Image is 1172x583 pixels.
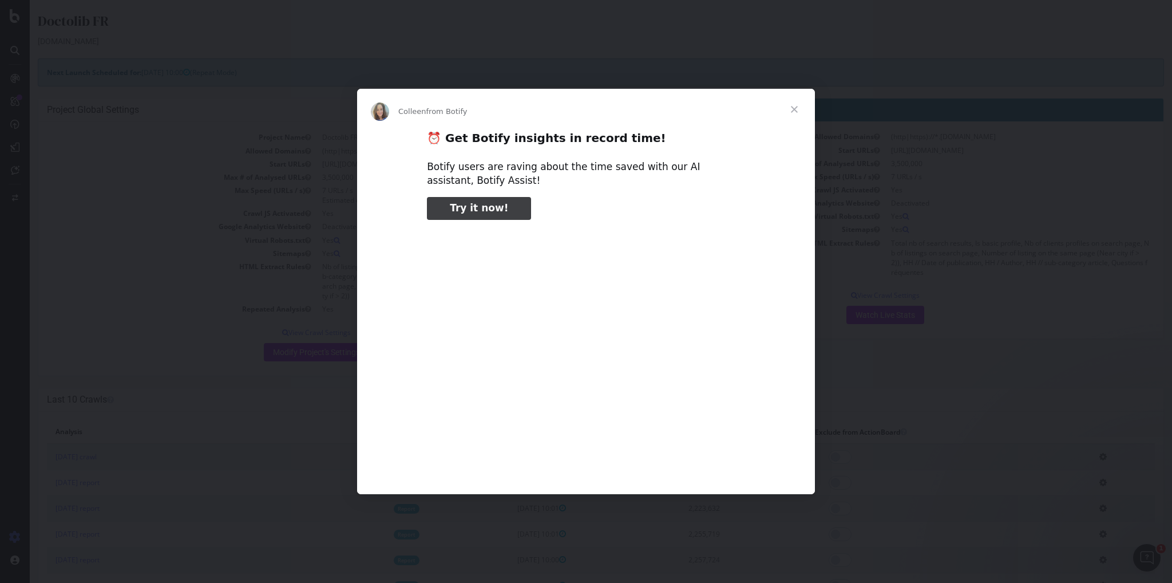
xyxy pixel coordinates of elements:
[364,478,390,488] a: Report
[586,237,856,279] td: HTML Extract Rules
[856,196,1125,210] td: Deactivated
[586,183,856,196] td: Crawl JS Activated
[586,223,856,236] td: Sitemaps
[774,89,815,130] span: Close
[347,230,825,468] video: Play video
[17,420,355,444] th: Analysis
[374,195,461,205] span: 5 days 18 hours 53 minutes
[17,247,287,260] td: Sitemaps
[287,157,556,171] td: [URL][DOMAIN_NAME]
[287,234,556,247] td: Yes
[26,452,67,462] a: [DATE] crawl
[856,170,1125,183] td: 7 URLs / s
[586,144,856,157] td: Start URLs
[497,104,556,115] span: [DATE] 09:47
[234,343,339,361] a: Modify Project's Settings
[287,131,556,144] td: Doctolib FR
[488,503,536,513] span: [DATE] 10:01
[17,260,287,303] td: HTML Extract Rules
[488,555,536,565] span: [DATE] 10:00
[650,470,777,495] td: 2,256,353
[856,183,1125,196] td: Yes
[17,220,287,233] td: Google Analytics Website
[287,220,556,233] td: Deactivated
[8,58,1134,86] div: (Repeat Mode)
[427,197,531,220] a: Try it now!
[364,504,390,514] a: Report
[856,210,1125,223] td: Yes
[17,184,287,207] td: Max Speed (URLs / s)
[586,104,1125,116] h4: Analysis [DATE] is currently running
[586,130,856,143] td: Allowed Domains
[364,452,394,462] a: Crawling
[586,290,1125,300] p: View Crawl Settings
[450,202,508,214] span: Try it now!
[488,478,536,487] span: [DATE] 10:01
[287,302,556,316] td: Yes
[488,452,536,462] span: [DATE] 10:01
[427,131,745,152] h2: ⏰ Get Botify insights in record time!
[777,420,1061,444] th: Exclude from ActionBoard
[287,144,556,157] td: (http|https)://*.[DOMAIN_NAME]
[8,11,1134,36] div: Doctolib FR
[856,144,1125,157] td: [URL][DOMAIN_NAME]
[650,495,777,521] td: 2,223,632
[398,107,426,116] span: Colleen
[817,306,894,324] a: Watch Live Stats
[112,68,160,77] span: [DATE] 10:00
[856,157,1125,170] td: 3,500,000
[17,207,287,220] td: Crawl JS Activated
[26,503,70,513] a: [DATE] report
[26,529,70,539] a: [DATE] report
[26,555,70,565] a: [DATE] report
[17,157,287,171] td: Start URLs
[17,131,287,144] td: Project Name
[17,171,287,184] td: Max # of Analysed URLs
[426,107,468,116] span: from Botify
[364,556,390,565] a: Report
[856,237,1125,279] td: Total nb of search results, Is basic profile, Nb of clients profiles on search page, Nb of listin...
[17,328,556,337] p: View Crawl Settings
[26,478,70,487] a: [DATE] report
[287,247,556,260] td: Yes
[856,130,1125,143] td: (http|https)://*.[DOMAIN_NAME]
[355,420,479,444] th: Status
[650,547,777,573] td: 2,257,724
[17,302,287,316] td: Repeated Analysis
[287,171,556,184] td: 3,500,000
[650,420,777,444] th: # of URLs
[650,521,777,547] td: 2,255,719
[586,157,856,170] td: Max # of Analysed URLs
[427,160,745,188] div: Botify users are raving about the time saved with our AI assistant, Botify Assist!
[287,260,556,303] td: Nb of listings on search page, Total nb of search results, Is basic profile, HH // sub-category a...
[17,144,287,157] td: Allowed Domains
[479,420,650,444] th: Launch Date
[364,530,390,539] a: Report
[287,184,556,207] td: 7 URLs / s Estimated crawl duration:
[287,207,556,220] td: Yes
[586,210,856,223] td: Virtual Robots.txt
[856,223,1125,236] td: Yes
[17,234,287,247] td: Virtual Robots.txt
[17,104,556,116] h4: Project Global Settings
[586,196,856,210] td: Google Analytics Website
[17,68,112,77] strong: Next Launch Scheduled for:
[488,529,536,539] span: [DATE] 10:01
[413,104,556,116] i: Last Settings Update
[8,36,1134,47] div: [DOMAIN_NAME]
[586,170,856,183] td: Max Speed (URLs / s)
[371,103,389,121] img: Profile image for Colleen
[17,394,1125,405] h4: Last 10 Crawls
